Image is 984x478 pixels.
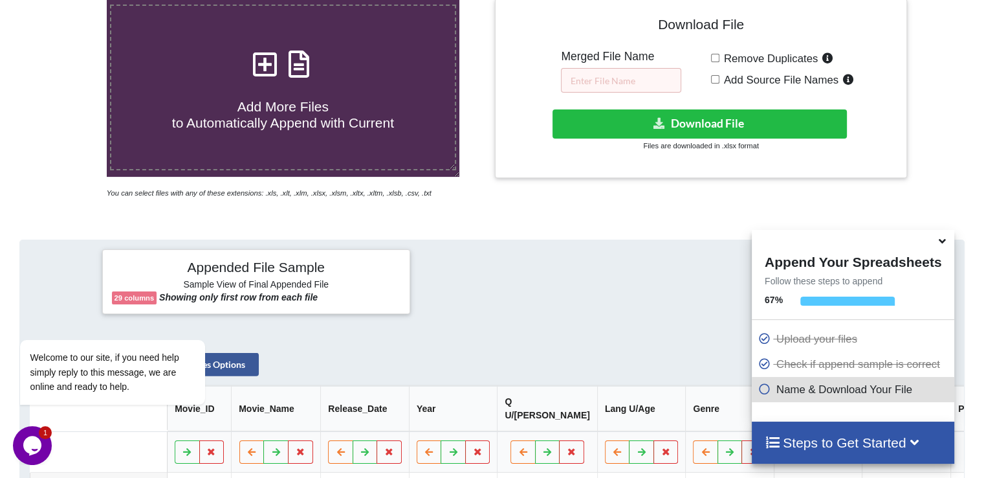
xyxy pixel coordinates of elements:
[765,435,941,451] h4: Steps to Get Started
[13,223,246,420] iframe: chat widget
[172,99,394,130] span: Add More Files to Automatically Append with Current
[758,356,951,372] p: Check if append sample is correct
[765,295,783,305] b: 67 %
[409,385,497,431] th: Year
[497,385,596,431] th: Q U/[PERSON_NAME]
[320,385,409,431] th: Release_Date
[719,74,838,86] span: Add Source File Names
[752,275,954,288] p: Follow these steps to append
[561,68,681,93] input: Enter File Name
[643,142,758,150] small: Files are downloaded in .xlsx format
[130,352,259,376] button: Read All Files Options
[112,259,400,277] h4: Appended File Sample
[752,251,954,270] h4: Append Your Spreadsheets
[719,52,818,65] span: Remove Duplicates
[561,50,681,63] h5: Merged File Name
[505,8,897,45] h4: Download File
[13,426,54,465] iframe: chat widget
[231,385,320,431] th: Movie_Name
[552,109,847,139] button: Download File
[758,381,951,398] p: Name & Download Your File
[758,331,951,347] p: Upload your files
[685,385,774,431] th: Genre
[107,189,432,197] i: You can select files with any of these extensions: .xls, .xlt, .xlm, .xlsx, .xlsm, .xltx, .xltm, ...
[597,385,686,431] th: Lang U/Age
[112,279,400,292] h6: Sample View of Final Appended File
